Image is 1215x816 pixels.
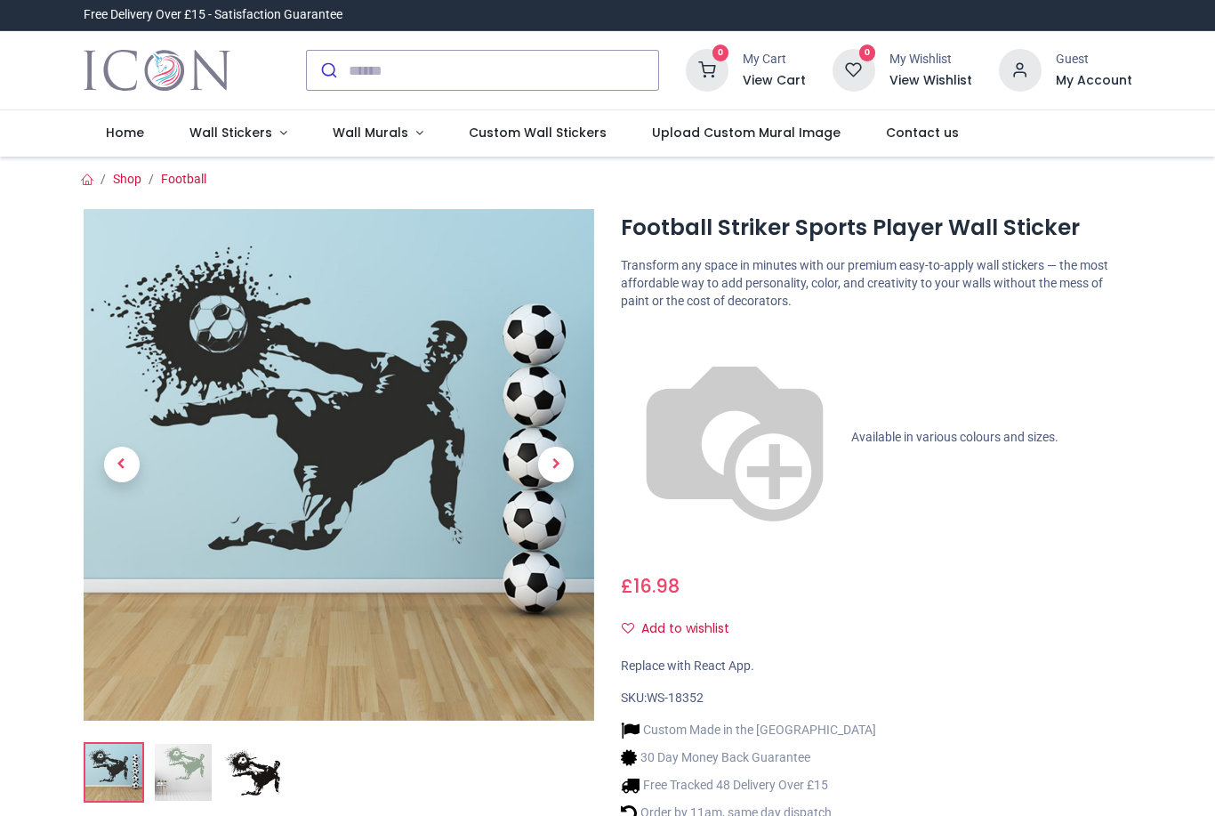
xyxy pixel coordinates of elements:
img: WS-18352-02 [155,744,212,801]
span: Upload Custom Mural Image [652,124,841,141]
div: My Wishlist [889,51,972,69]
span: Home [106,124,144,141]
a: Shop [113,172,141,186]
img: Football Striker Sports Player Wall Sticker [84,209,595,721]
span: 16.98 [633,573,680,599]
a: Wall Murals [310,110,446,157]
img: color-wheel.png [621,324,849,552]
a: 0 [833,62,875,77]
span: £ [621,573,680,599]
a: Football [161,172,206,186]
li: Free Tracked 48 Delivery Over £15 [621,776,876,795]
span: Contact us [886,124,959,141]
li: Custom Made in the [GEOGRAPHIC_DATA] [621,721,876,739]
span: Wall Murals [333,124,408,141]
img: WS-18352-03 [224,744,281,801]
li: 30 Day Money Back Guarantee [621,748,876,767]
a: Previous [84,286,160,643]
a: Wall Stickers [167,110,310,157]
button: Submit [307,51,349,90]
button: Add to wishlistAdd to wishlist [621,614,744,644]
a: View Cart [743,72,806,90]
div: Guest [1056,51,1132,69]
div: Free Delivery Over £15 - Satisfaction Guarantee [84,6,342,24]
span: Next [538,447,574,482]
a: Next [518,286,594,643]
span: Wall Stickers [189,124,272,141]
span: Previous [104,447,140,482]
a: My Account [1056,72,1132,90]
div: Replace with React App. [621,658,1132,675]
sup: 0 [712,44,729,61]
span: Custom Wall Stickers [469,124,607,141]
a: 0 [686,62,728,77]
a: View Wishlist [889,72,972,90]
img: Football Striker Sports Player Wall Sticker [85,744,142,801]
sup: 0 [859,44,876,61]
iframe: Customer reviews powered by Trustpilot [759,6,1132,24]
p: Transform any space in minutes with our premium easy-to-apply wall stickers — the most affordable... [621,257,1132,310]
div: My Cart [743,51,806,69]
div: SKU: [621,690,1132,707]
a: Logo of Icon Wall Stickers [84,45,230,95]
span: Available in various colours and sizes. [851,430,1058,444]
h1: Football Striker Sports Player Wall Sticker [621,213,1132,243]
span: WS-18352 [647,691,704,705]
img: Icon Wall Stickers [84,45,230,95]
i: Add to wishlist [622,622,634,634]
